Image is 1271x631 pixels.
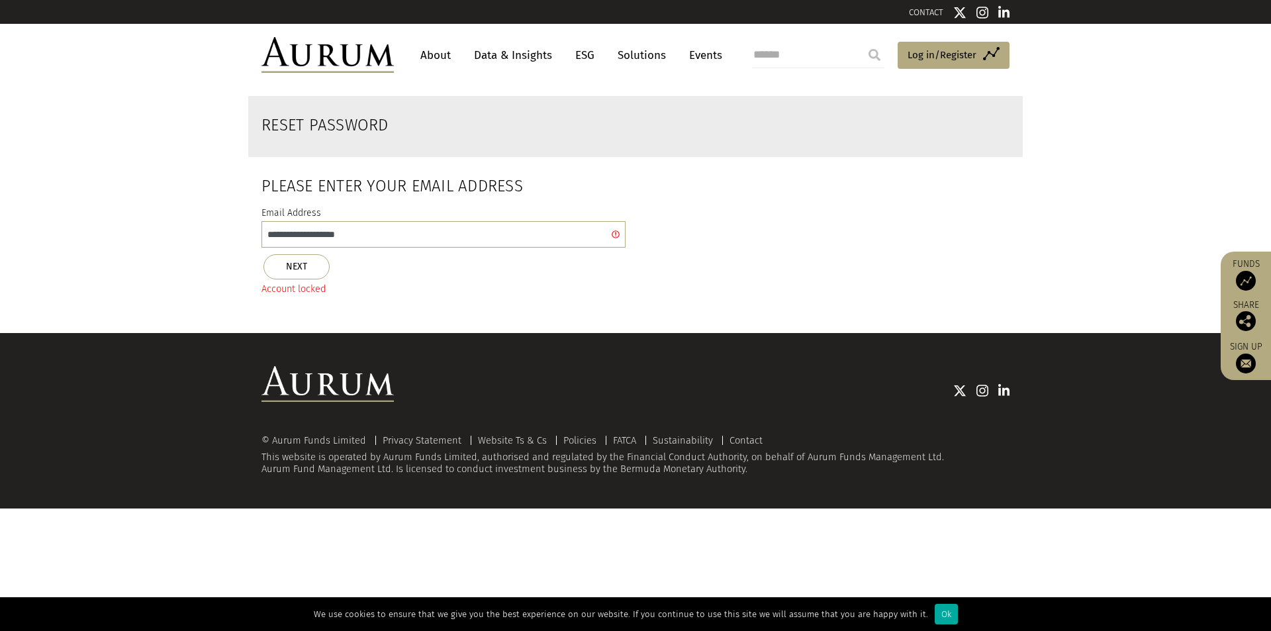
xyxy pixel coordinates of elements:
div: Account locked [261,281,626,297]
a: Solutions [611,43,673,68]
div: This website is operated by Aurum Funds Limited, authorised and regulated by the Financial Conduc... [261,435,1010,475]
a: Log in/Register [898,42,1010,70]
img: Twitter icon [953,384,966,397]
div: Share [1227,301,1264,331]
img: Share this post [1236,311,1256,331]
img: Instagram icon [976,384,988,397]
a: ESG [569,43,601,68]
span: Log in/Register [908,47,976,63]
img: Twitter icon [953,6,966,19]
a: Events [683,43,722,68]
a: Sustainability [653,434,713,446]
img: Linkedin icon [998,384,1010,397]
input: Submit [861,42,888,68]
a: Data & Insights [467,43,559,68]
h2: Reset Password [261,116,882,135]
img: Aurum Logo [261,366,394,402]
a: About [414,43,457,68]
img: Aurum [261,37,394,73]
div: © Aurum Funds Limited [261,436,373,446]
a: Privacy Statement [383,434,461,446]
a: FATCA [613,434,636,446]
img: Linkedin icon [998,6,1010,19]
h2: Please enter your email address [261,177,626,196]
button: NEXT [263,254,330,279]
a: Website Ts & Cs [478,434,547,446]
a: Contact [730,434,763,446]
img: Access Funds [1236,271,1256,291]
a: Sign up [1227,341,1264,373]
a: Policies [563,434,596,446]
img: Sign up to our newsletter [1236,354,1256,373]
a: CONTACT [909,7,943,17]
img: Instagram icon [976,6,988,19]
a: Funds [1227,258,1264,291]
label: Email Address [261,205,321,221]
